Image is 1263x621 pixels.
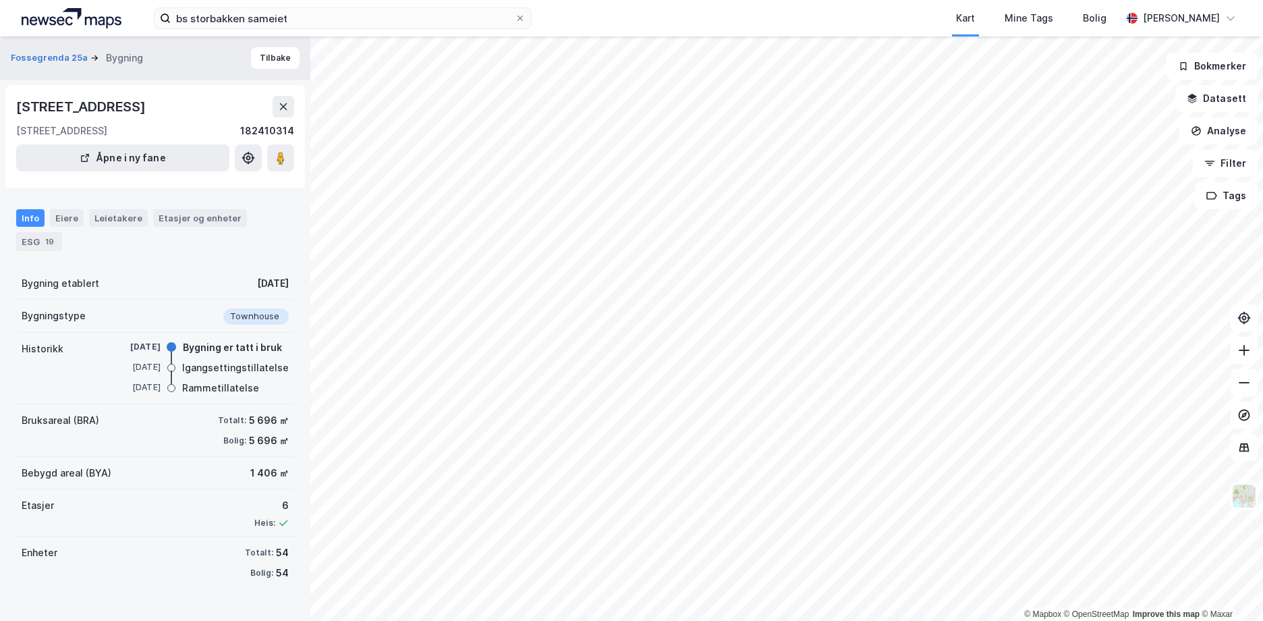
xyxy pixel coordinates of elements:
[1083,10,1106,26] div: Bolig
[22,545,57,561] div: Enheter
[22,412,99,429] div: Bruksareal (BRA)
[254,497,289,514] div: 6
[1024,610,1061,619] a: Mapbox
[43,235,57,248] div: 19
[107,361,161,373] div: [DATE]
[22,308,86,324] div: Bygningstype
[1196,556,1263,621] div: Kontrollprogram for chat
[251,47,300,69] button: Tilbake
[1133,610,1200,619] a: Improve this map
[1005,10,1053,26] div: Mine Tags
[16,123,107,139] div: [STREET_ADDRESS]
[183,340,282,356] div: Bygning er tatt i bruk
[1195,182,1258,209] button: Tags
[50,209,84,227] div: Eiere
[223,435,246,446] div: Bolig:
[22,465,111,481] div: Bebygd areal (BYA)
[1196,556,1263,621] iframe: Chat Widget
[16,144,229,171] button: Åpne i ny fane
[171,8,515,28] input: Søk på adresse, matrikkel, gårdeiere, leietakere eller personer
[22,8,121,28] img: logo.a4113a55bc3d86da70a041830d287a7e.svg
[245,547,273,558] div: Totalt:
[1179,117,1258,144] button: Analyse
[22,275,99,292] div: Bygning etablert
[1175,85,1258,112] button: Datasett
[107,381,161,394] div: [DATE]
[107,341,161,353] div: [DATE]
[1193,150,1258,177] button: Filter
[257,275,289,292] div: [DATE]
[1064,610,1129,619] a: OpenStreetMap
[106,50,143,66] div: Bygning
[276,545,289,561] div: 54
[276,565,289,581] div: 54
[182,360,289,376] div: Igangsettingstillatelse
[1231,483,1257,509] img: Z
[240,123,294,139] div: 182410314
[249,412,289,429] div: 5 696 ㎡
[159,212,242,224] div: Etasjer og enheter
[182,380,259,396] div: Rammetillatelse
[218,415,246,426] div: Totalt:
[250,568,273,578] div: Bolig:
[22,341,63,357] div: Historikk
[250,465,289,481] div: 1 406 ㎡
[89,209,148,227] div: Leietakere
[956,10,975,26] div: Kart
[249,433,289,449] div: 5 696 ㎡
[16,209,45,227] div: Info
[22,497,54,514] div: Etasjer
[254,518,275,529] div: Heis:
[16,232,62,251] div: ESG
[1167,53,1258,80] button: Bokmerker
[1143,10,1220,26] div: [PERSON_NAME]
[16,96,148,117] div: [STREET_ADDRESS]
[11,51,90,65] button: Fossegrenda 25a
